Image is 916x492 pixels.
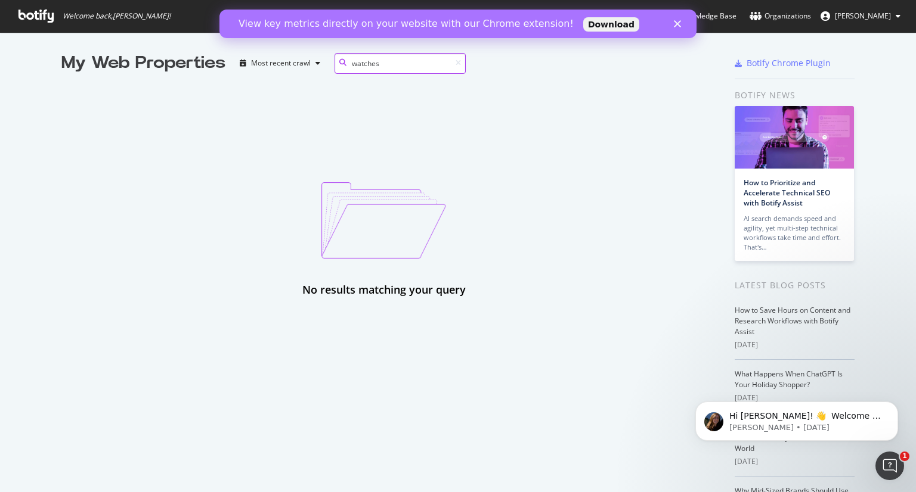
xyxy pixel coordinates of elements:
[900,451,909,461] span: 1
[735,89,855,102] div: Botify news
[335,53,466,74] input: Search
[875,451,904,480] iframe: Intercom live chat
[750,10,811,22] div: Organizations
[454,11,466,18] div: Close
[735,340,855,350] div: [DATE]
[63,11,171,21] span: Welcome back, [PERSON_NAME] !
[735,456,855,467] div: [DATE]
[735,106,854,169] img: How to Prioritize and Accelerate Technical SEO with Botify Assist
[61,51,225,75] div: My Web Properties
[235,54,325,73] button: Most recent crawl
[835,11,891,21] span: Apoorv Dixit
[747,57,831,69] div: Botify Chrome Plugin
[667,10,736,22] div: Knowledge Base
[677,376,916,460] iframe: Intercom notifications message
[735,279,855,292] div: Latest Blog Posts
[735,305,850,337] a: How to Save Hours on Content and Research Workflows with Botify Assist
[251,60,311,67] div: Most recent crawl
[219,10,697,38] iframe: Intercom live chat banner
[735,57,831,69] a: Botify Chrome Plugin
[321,182,446,259] img: emptyProjectImage
[744,178,830,208] a: How to Prioritize and Accelerate Technical SEO with Botify Assist
[735,369,843,390] a: What Happens When ChatGPT Is Your Holiday Shopper?
[744,214,845,252] div: AI search demands speed and agility, yet multi-step technical workflows take time and effort. Tha...
[811,7,910,26] button: [PERSON_NAME]
[302,282,466,298] div: No results matching your query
